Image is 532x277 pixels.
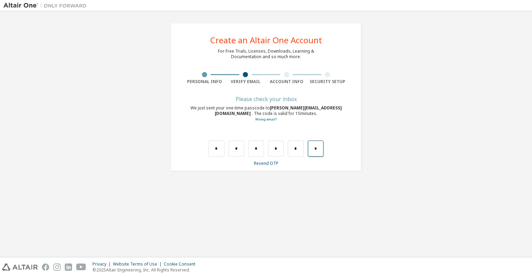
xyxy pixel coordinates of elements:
img: linkedin.svg [65,263,72,271]
div: Website Terms of Use [113,261,164,267]
div: Personal Info [184,79,225,84]
img: facebook.svg [42,263,49,271]
img: instagram.svg [53,263,61,271]
div: Security Setup [307,79,348,84]
div: Cookie Consent [164,261,199,267]
div: Privacy [92,261,113,267]
div: We just sent your one-time passcode to . The code is valid for 15 minutes. [184,105,348,122]
img: Altair One [3,2,90,9]
div: Please check your inbox [184,97,348,101]
div: For Free Trials, Licenses, Downloads, Learning & Documentation and so much more. [218,48,314,60]
a: Resend OTP [254,160,278,166]
a: Go back to the registration form [255,117,277,122]
div: Account Info [266,79,307,84]
img: youtube.svg [76,263,86,271]
div: Verify Email [225,79,266,84]
span: [PERSON_NAME][EMAIL_ADDRESS][DOMAIN_NAME] [215,105,342,116]
p: © 2025 Altair Engineering, Inc. All Rights Reserved. [92,267,199,273]
img: altair_logo.svg [2,263,38,271]
div: Create an Altair One Account [210,36,322,44]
